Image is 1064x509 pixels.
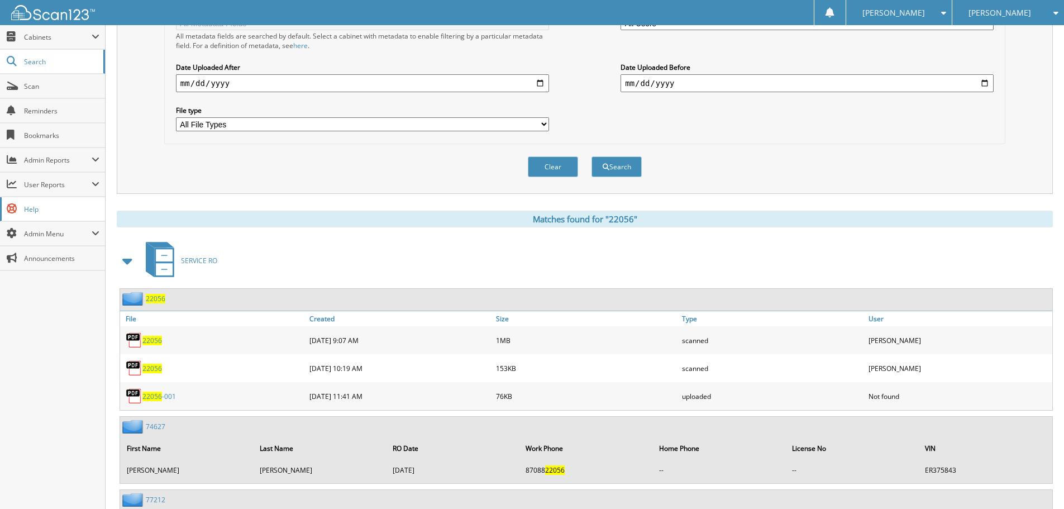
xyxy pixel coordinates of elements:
label: Date Uploaded After [176,63,549,72]
th: Work Phone [520,437,652,460]
td: -- [653,461,785,479]
button: Clear [528,156,578,177]
iframe: Chat Widget [1008,455,1064,509]
a: File [120,311,307,326]
div: [DATE] 11:41 AM [307,385,493,407]
div: All metadata fields are searched by default. Select a cabinet with metadata to enable filtering b... [176,31,549,50]
a: here [293,41,308,50]
span: Admin Reports [24,155,92,165]
span: SERVICE RO [181,256,217,265]
td: [PERSON_NAME] [121,461,253,479]
div: 153KB [493,357,680,379]
label: Date Uploaded Before [621,63,994,72]
a: 22056-001 [142,392,176,401]
div: 76KB [493,385,680,407]
td: -- [786,461,918,479]
span: Announcements [24,254,99,263]
span: Search [24,57,98,66]
span: [PERSON_NAME] [862,9,925,16]
div: [DATE] 9:07 AM [307,329,493,351]
a: 74627 [146,422,165,431]
span: 22056 [545,465,565,475]
div: Not found [866,385,1052,407]
img: folder2.png [122,420,146,434]
td: [PERSON_NAME] [254,461,386,479]
th: License No [786,437,918,460]
span: Cabinets [24,32,92,42]
span: [PERSON_NAME] [968,9,1031,16]
span: 22056 [142,392,162,401]
th: First Name [121,437,253,460]
td: 87088 [520,461,652,479]
div: 1MB [493,329,680,351]
th: RO Date [387,437,519,460]
span: Scan [24,82,99,91]
input: end [621,74,994,92]
a: Created [307,311,493,326]
label: File type [176,106,549,115]
th: Home Phone [653,437,785,460]
a: 22056 [142,336,162,345]
td: [DATE] [387,461,519,479]
img: PDF.png [126,332,142,349]
img: PDF.png [126,388,142,405]
div: Matches found for "22056" [117,211,1053,227]
img: folder2.png [122,493,146,507]
span: Help [24,204,99,214]
span: User Reports [24,180,92,189]
a: SERVICE RO [139,239,217,283]
th: VIN [919,437,1051,460]
span: Reminders [24,106,99,116]
a: 22056 [142,364,162,373]
input: start [176,74,549,92]
td: ER375843 [919,461,1051,479]
a: Size [493,311,680,326]
div: [DATE] 10:19 AM [307,357,493,379]
a: Type [679,311,866,326]
div: uploaded [679,385,866,407]
div: [PERSON_NAME] [866,357,1052,379]
div: scanned [679,329,866,351]
div: [PERSON_NAME] [866,329,1052,351]
img: scan123-logo-white.svg [11,5,95,20]
th: Last Name [254,437,386,460]
img: folder2.png [122,292,146,306]
span: Bookmarks [24,131,99,140]
a: 22056 [146,294,165,303]
div: scanned [679,357,866,379]
button: Search [591,156,642,177]
a: User [866,311,1052,326]
img: PDF.png [126,360,142,377]
a: 77212 [146,495,165,505]
span: Admin Menu [24,229,92,239]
